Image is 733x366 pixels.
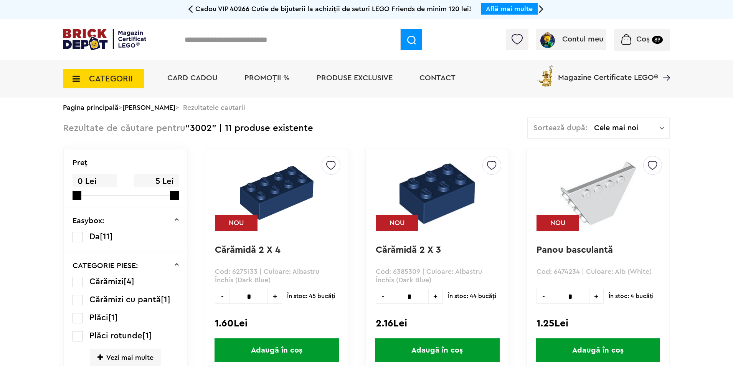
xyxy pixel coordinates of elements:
[73,217,104,225] p: Easybox:
[195,5,471,12] span: Cadou VIP 40266 Cutie de bijuterii la achiziții de seturi LEGO Friends de minim 120 lei!
[317,74,393,82] a: Produse exclusive
[389,156,485,231] img: Cărămidă 2 X 3
[533,124,588,132] span: Sortează după:
[89,331,142,340] span: Plăci rotunde
[89,313,108,322] span: Plăci
[122,104,175,111] a: [PERSON_NAME]
[594,124,659,132] span: Cele mai noi
[215,289,229,304] span: -
[536,338,660,362] span: Adaugă în coș
[89,232,100,241] span: Da
[142,331,152,340] span: [1]
[240,156,314,230] img: Cărămidă 2 X 4
[244,74,290,82] a: PROMOȚII %
[73,262,138,270] p: CATEGORIE PIESE:
[376,289,390,304] span: -
[609,289,654,304] span: În stoc: 4 bucăţi
[167,74,218,82] a: Card Cadou
[89,277,124,286] span: Cărămizi
[90,349,161,366] span: Vezi mai multe
[63,104,119,111] a: Pagina principală
[73,174,117,189] span: 0 Lei
[268,289,282,304] span: +
[63,118,313,139] div: "3002" | 11 produse existente
[429,289,443,304] span: +
[537,289,551,304] span: -
[376,245,441,255] a: Cărămidă 2 X 3
[486,5,533,12] a: Află mai multe
[537,215,579,231] div: NOU
[537,267,660,285] p: Cod: 6474234 | Culoare: Alb (White)
[589,289,604,304] span: +
[376,215,418,231] div: NOU
[205,338,348,362] a: Adaugă în coș
[537,245,613,255] a: Panou basculantă
[134,174,178,189] span: 5 Lei
[376,267,499,285] p: Cod: 6385309 | Culoare: Albastru Închis (Dark Blue)
[419,74,456,82] a: Contact
[215,215,258,231] div: NOU
[550,156,646,231] img: Panou basculantă
[287,289,335,304] span: În stoc: 45 bucăţi
[652,36,663,44] small: 89
[100,232,113,241] span: [11]
[527,338,669,362] a: Adaugă în coș
[366,338,508,362] a: Adaugă în coș
[658,64,670,71] a: Magazine Certificate LEGO®
[558,64,658,81] span: Magazine Certificate LEGO®
[215,338,339,362] span: Adaugă în coș
[636,35,650,43] span: Coș
[448,289,496,304] span: În stoc: 44 bucăţi
[108,313,118,322] span: [1]
[375,338,499,362] span: Adaugă în coș
[63,124,185,133] span: Rezultate de căutare pentru
[537,318,660,328] div: 1.25Lei
[124,277,134,286] span: [4]
[161,295,170,304] span: [1]
[539,35,603,43] a: Contul meu
[215,245,281,255] a: Cărămidă 2 X 4
[89,295,161,304] span: Cărămizi cu pantă
[63,98,670,118] div: > > Rezultatele cautarii
[215,267,338,285] p: Cod: 6275133 | Culoare: Albastru Închis (Dark Blue)
[376,318,499,328] div: 2.16Lei
[89,75,133,83] span: CATEGORII
[73,159,87,167] p: Preţ
[562,35,603,43] span: Contul meu
[215,318,338,328] div: 1.60Lei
